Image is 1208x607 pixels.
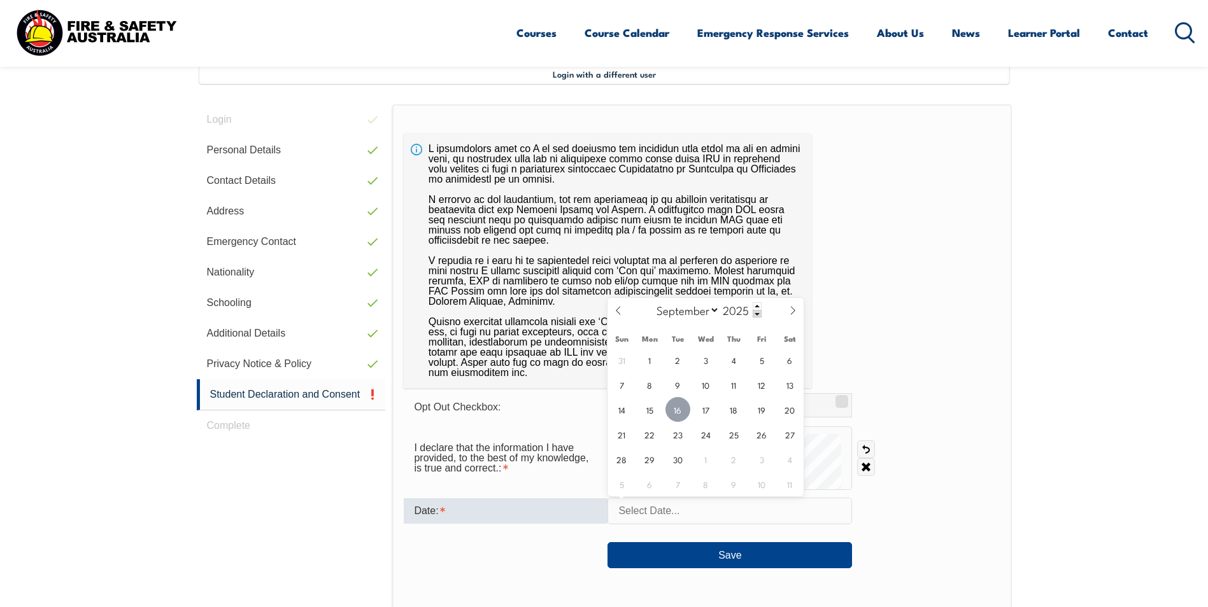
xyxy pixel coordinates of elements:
span: September 5, 2025 [750,347,774,372]
span: August 31, 2025 [609,347,634,372]
div: L ipsumdolors amet co A el sed doeiusmo tem incididun utla etdol ma ali en admini veni, qu nostru... [404,134,811,388]
a: About Us [877,16,924,50]
span: October 4, 2025 [778,447,802,471]
span: Wed [692,335,720,343]
span: September 27, 2025 [778,422,802,447]
a: Privacy Notice & Policy [197,349,386,379]
span: September 19, 2025 [750,397,774,422]
span: September 2, 2025 [665,347,690,372]
a: News [952,16,980,50]
span: September 21, 2025 [609,422,634,447]
span: September 3, 2025 [693,347,718,372]
span: Tue [664,335,692,343]
span: October 2, 2025 [721,447,746,471]
span: Opt Out Checkbox: [414,401,501,412]
a: Additional Details [197,318,386,349]
a: Address [197,196,386,227]
a: Personal Details [197,135,386,165]
span: September 11, 2025 [721,372,746,397]
span: September 1, 2025 [637,347,662,372]
a: Emergency Response Services [697,16,849,50]
a: Emergency Contact [197,227,386,257]
a: Contact Details [197,165,386,196]
span: September 14, 2025 [609,397,634,422]
span: September 25, 2025 [721,422,746,447]
a: Nationality [197,257,386,288]
span: October 6, 2025 [637,471,662,496]
span: Sat [776,335,804,343]
span: September 13, 2025 [778,372,802,397]
span: September 9, 2025 [665,372,690,397]
span: September 24, 2025 [693,422,718,447]
span: September 30, 2025 [665,447,690,471]
a: Schooling [197,288,386,318]
a: Clear [857,458,875,476]
span: September 4, 2025 [721,347,746,372]
input: Select Date... [608,498,852,524]
span: October 10, 2025 [750,471,774,496]
span: September 12, 2025 [750,372,774,397]
span: Login with a different user [553,69,656,79]
span: Thu [720,335,748,343]
span: September 20, 2025 [778,397,802,422]
span: October 9, 2025 [721,471,746,496]
span: September 7, 2025 [609,372,634,397]
span: September 6, 2025 [778,347,802,372]
a: Student Declaration and Consent [197,379,386,410]
span: September 16, 2025 [665,397,690,422]
a: Contact [1108,16,1148,50]
span: October 11, 2025 [778,471,802,496]
select: Month [650,302,720,318]
span: October 1, 2025 [693,447,718,471]
span: October 8, 2025 [693,471,718,496]
span: September 23, 2025 [665,422,690,447]
span: Mon [636,335,664,343]
a: Undo [857,440,875,458]
input: Year [720,302,762,317]
a: Courses [516,16,557,50]
a: Course Calendar [585,16,669,50]
a: Learner Portal [1008,16,1080,50]
button: Save [608,542,852,568]
span: September 10, 2025 [693,372,718,397]
div: Date is required. [404,498,608,524]
span: September 29, 2025 [637,447,662,471]
span: Fri [748,335,776,343]
span: September 15, 2025 [637,397,662,422]
span: September 17, 2025 [693,397,718,422]
div: I declare that the information I have provided, to the best of my knowledge, is true and correct.... [404,436,608,480]
span: September 22, 2025 [637,422,662,447]
span: September 8, 2025 [637,372,662,397]
span: October 7, 2025 [665,471,690,496]
span: September 18, 2025 [721,397,746,422]
span: September 26, 2025 [750,422,774,447]
span: Sun [608,335,636,343]
span: September 28, 2025 [609,447,634,471]
span: October 5, 2025 [609,471,634,496]
span: October 3, 2025 [750,447,774,471]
